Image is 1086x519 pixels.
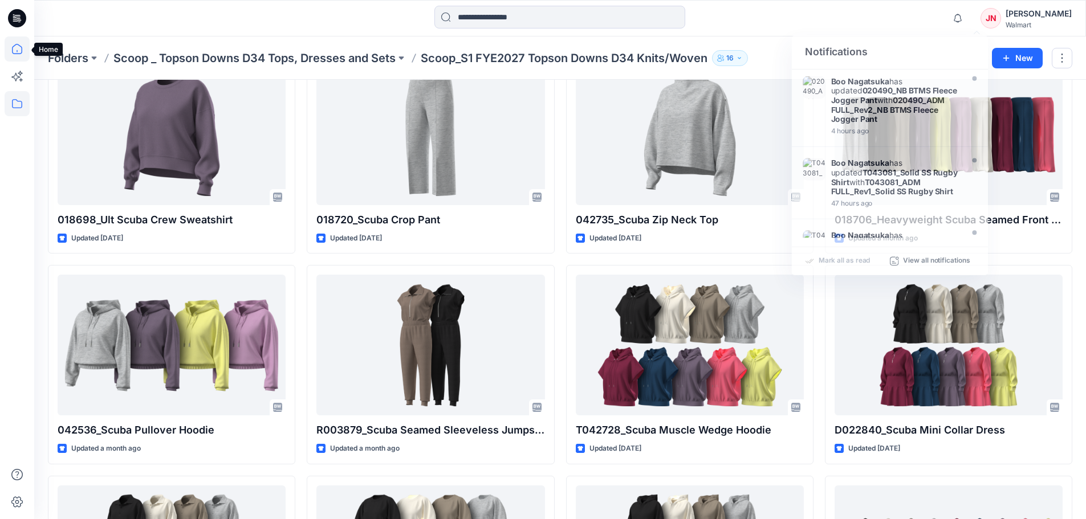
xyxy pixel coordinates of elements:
[71,232,123,244] p: Updated [DATE]
[903,256,970,267] p: View all notifications
[576,212,804,228] p: 042735_Scuba Zip Neck Top
[981,8,1001,28] div: JN
[58,212,286,228] p: 018698_Ult Scuba Crew Sweatshirt
[421,50,707,66] p: Scoop_S1 FYE2027 Topson Downs D34 Knits/Woven
[831,158,960,196] div: has updated with
[831,177,953,196] strong: T043081_ADM FULL_Rev1_Solid SS Rugby Shirt
[330,443,400,455] p: Updated a month ago
[330,232,382,244] p: Updated [DATE]
[803,230,825,252] img: T043080_ADM FULL_Rev1_Boxy Crop SS Rugby Shirt
[576,422,804,438] p: T042728_Scuba Muscle Wedge Hoodie
[58,275,286,415] a: 042536_Scuba Pullover Hoodie
[1006,7,1072,21] div: [PERSON_NAME]
[316,275,544,415] a: R003879_Scuba Seamed Sleeveless Jumpsuit
[316,212,544,228] p: 018720_Scuba Crop Pant
[831,76,960,124] div: has updated with
[848,443,900,455] p: Updated [DATE]
[831,167,958,186] strong: T043081_Solid SS Rugby Shirt
[58,422,286,438] p: 042536_Scuba Pullover Hoodie
[835,275,1063,415] a: D022840_Scuba Mini Collar Dress
[831,86,957,105] strong: 020490_NB BTMS Fleece Jogger Pant
[831,76,889,86] strong: Boo Nagatsuka
[1006,21,1072,29] div: Walmart
[589,443,641,455] p: Updated [DATE]
[831,127,960,135] div: Thursday, August 21, 2025 11:09
[831,95,945,124] strong: 020490_ADM FULL_Rev2_NB BTMS Fleece Jogger Pant
[58,64,286,205] a: 018698_Ult Scuba Crew Sweatshirt
[576,64,804,205] a: 042735_Scuba Zip Neck Top
[831,230,960,278] div: has updated with
[71,443,141,455] p: Updated a month ago
[831,199,960,207] div: Tuesday, August 19, 2025 16:07
[803,158,825,180] img: T043081_ADM FULL_Rev1_Solid SS Rugby Shirt
[316,422,544,438] p: R003879_Scuba Seamed Sleeveless Jumpsuit
[48,50,88,66] a: Folders
[113,50,396,66] a: Scoop _ Topson Downs D34 Tops, Dresses and Sets
[819,256,871,267] p: Mark all as read
[803,76,825,99] img: 020490_ADM FULL_Rev2_NB BTMS Fleece Jogger Pant
[792,35,988,70] div: Notifications
[316,64,544,205] a: 018720_Scuba Crop Pant
[831,158,889,167] strong: Boo Nagatsuka
[835,422,1063,438] p: D022840_Scuba Mini Collar Dress
[589,232,641,244] p: Updated [DATE]
[831,230,889,240] strong: Boo Nagatsuka
[712,50,748,66] button: 16
[576,275,804,415] a: T042728_Scuba Muscle Wedge Hoodie
[726,52,734,64] p: 16
[992,48,1043,68] button: New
